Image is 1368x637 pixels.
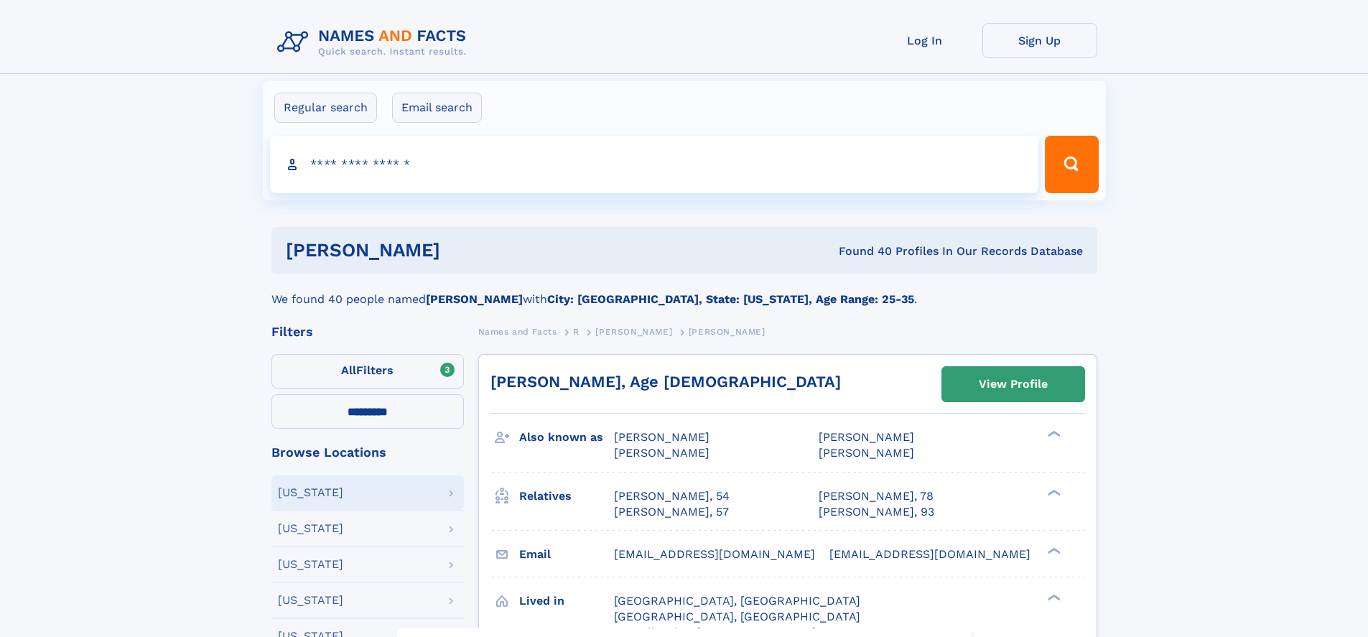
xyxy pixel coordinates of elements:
div: We found 40 people named with . [271,274,1097,308]
a: [PERSON_NAME], 57 [614,504,729,520]
b: [PERSON_NAME] [426,292,523,306]
span: R [573,327,580,337]
a: Log In [867,23,982,58]
a: [PERSON_NAME] [595,322,672,340]
div: ❯ [1044,488,1061,497]
img: Logo Names and Facts [271,23,478,62]
b: City: [GEOGRAPHIC_DATA], State: [US_STATE], Age Range: 25-35 [547,292,914,306]
button: Search Button [1045,136,1098,193]
a: R [573,322,580,340]
label: Filters [271,354,464,389]
div: Found 40 Profiles In Our Records Database [639,243,1083,259]
h3: Email [519,542,614,567]
div: [US_STATE] [278,559,343,570]
span: [PERSON_NAME] [819,446,914,460]
a: [PERSON_NAME], Age [DEMOGRAPHIC_DATA] [490,373,841,391]
span: [PERSON_NAME] [819,430,914,444]
span: [PERSON_NAME] [614,446,709,460]
label: Email search [392,93,482,123]
div: ❯ [1044,429,1061,439]
span: [PERSON_NAME] [614,430,709,444]
a: View Profile [942,367,1084,401]
span: [PERSON_NAME] [689,327,766,337]
div: [US_STATE] [278,595,343,606]
span: [EMAIL_ADDRESS][DOMAIN_NAME] [829,547,1030,561]
div: [US_STATE] [278,487,343,498]
a: [PERSON_NAME], 93 [819,504,934,520]
span: [GEOGRAPHIC_DATA], [GEOGRAPHIC_DATA] [614,594,860,608]
div: Browse Locations [271,446,464,459]
a: Names and Facts [478,322,557,340]
h1: [PERSON_NAME] [286,241,640,259]
span: [PERSON_NAME] [595,327,672,337]
h3: Lived in [519,589,614,613]
input: search input [270,136,1039,193]
a: [PERSON_NAME], 54 [614,488,730,504]
span: [EMAIL_ADDRESS][DOMAIN_NAME] [614,547,815,561]
h3: Also known as [519,425,614,450]
a: Sign Up [982,23,1097,58]
h3: Relatives [519,484,614,508]
div: View Profile [979,368,1048,401]
div: ❯ [1044,592,1061,602]
div: Filters [271,325,464,338]
span: [GEOGRAPHIC_DATA], [GEOGRAPHIC_DATA] [614,610,860,623]
label: Regular search [274,93,377,123]
div: ❯ [1044,546,1061,555]
a: [PERSON_NAME], 78 [819,488,934,504]
span: All [341,363,356,377]
div: [US_STATE] [278,523,343,534]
